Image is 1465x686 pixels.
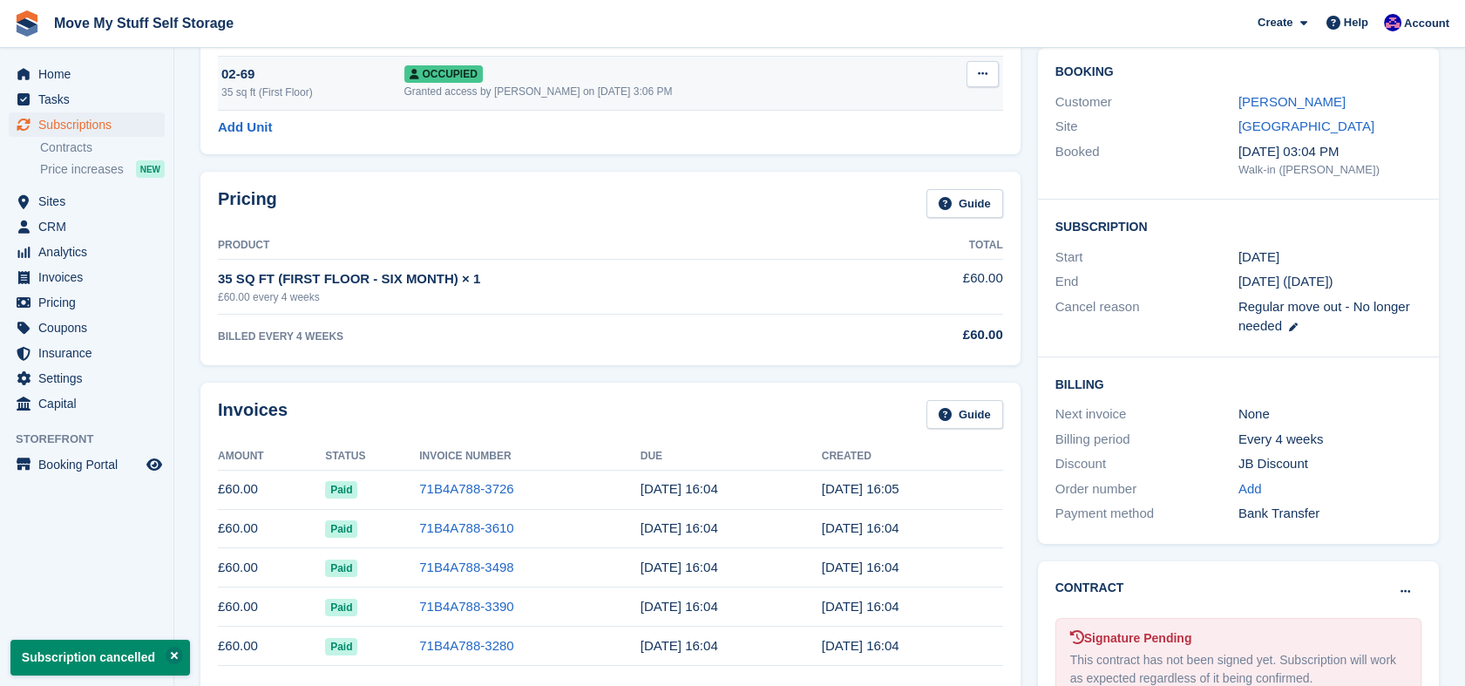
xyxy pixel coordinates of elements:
span: [DATE] ([DATE]) [1238,274,1333,289]
a: 71B4A788-3280 [419,638,513,653]
a: 71B4A788-3610 [419,520,513,535]
a: 71B4A788-3726 [419,481,513,496]
th: Due [641,443,822,471]
time: 2025-06-27 15:04:33 UTC [822,520,899,535]
div: NEW [136,160,165,178]
a: menu [9,87,165,112]
a: [GEOGRAPHIC_DATA] [1238,119,1374,133]
span: Tasks [38,87,143,112]
div: Booked [1055,142,1238,179]
h2: Contract [1055,579,1124,597]
td: £60.00 [218,588,325,627]
div: Billing period [1055,430,1238,450]
div: JB Discount [1238,454,1421,474]
span: Sites [38,189,143,214]
a: [PERSON_NAME] [1238,94,1346,109]
div: £60.00 [899,325,1003,345]
div: Walk-in ([PERSON_NAME]) [1238,161,1421,179]
a: Add [1238,479,1262,499]
div: Start [1055,248,1238,268]
div: Next invoice [1055,404,1238,425]
a: menu [9,452,165,477]
span: Capital [38,391,143,416]
span: Insurance [38,341,143,365]
div: Bank Transfer [1238,504,1421,524]
div: Cancel reason [1055,297,1238,336]
a: Guide [926,189,1003,218]
div: Site [1055,117,1238,137]
span: Paid [325,599,357,616]
time: 2025-07-26 15:04:17 UTC [641,481,718,496]
div: None [1238,404,1421,425]
span: Analytics [38,240,143,264]
div: 35 sq ft (First Floor) [221,85,404,100]
span: CRM [38,214,143,239]
th: Status [325,443,419,471]
h2: Booking [1055,65,1421,79]
a: Price increases NEW [40,160,165,179]
div: 35 SQ FT (FIRST FLOOR - SIX MONTH) × 1 [218,269,899,289]
div: Customer [1055,92,1238,112]
h2: Invoices [218,400,288,429]
td: £60.00 [218,470,325,509]
span: Create [1258,14,1292,31]
span: Paid [325,520,357,538]
div: BILLED EVERY 4 WEEKS [218,329,899,344]
span: Home [38,62,143,86]
div: End [1055,272,1238,292]
th: Product [218,232,899,260]
div: Signature Pending [1070,629,1407,648]
div: 02-69 [221,65,404,85]
img: Jade Whetnall [1384,14,1401,31]
a: Contracts [40,139,165,156]
a: Move My Stuff Self Storage [47,9,241,37]
div: Discount [1055,454,1238,474]
a: menu [9,341,165,365]
a: menu [9,366,165,391]
time: 2025-06-28 15:04:17 UTC [641,520,718,535]
td: £60.00 [218,627,325,666]
h2: Pricing [218,189,277,218]
div: £60.00 every 4 weeks [218,289,899,305]
time: 2025-05-30 15:04:43 UTC [822,560,899,574]
span: Coupons [38,316,143,340]
span: Paid [325,638,357,655]
a: menu [9,62,165,86]
time: 2025-04-05 15:04:17 UTC [641,638,718,653]
a: menu [9,391,165,416]
span: Booking Portal [38,452,143,477]
span: Occupied [404,65,483,83]
th: Amount [218,443,325,471]
time: 2025-05-31 15:04:17 UTC [641,560,718,574]
p: Subscription cancelled [10,640,190,676]
span: Paid [325,481,357,499]
div: Payment method [1055,504,1238,524]
a: 71B4A788-3498 [419,560,513,574]
span: Regular move out - No longer needed [1238,299,1410,334]
a: menu [9,240,165,264]
a: menu [9,112,165,137]
td: £60.00 [218,509,325,548]
th: Created [822,443,1003,471]
span: Paid [325,560,357,577]
td: £60.00 [899,259,1003,314]
div: Granted access by [PERSON_NAME] on [DATE] 3:06 PM [404,84,932,99]
div: Every 4 weeks [1238,430,1421,450]
h2: Subscription [1055,217,1421,234]
span: Subscriptions [38,112,143,137]
a: menu [9,189,165,214]
a: Preview store [144,454,165,475]
a: Guide [926,400,1003,429]
a: menu [9,214,165,239]
h2: Billing [1055,375,1421,392]
span: Pricing [38,290,143,315]
th: Total [899,232,1003,260]
time: 2025-04-04 15:04:26 UTC [822,638,899,653]
span: Help [1344,14,1368,31]
td: £60.00 [218,548,325,588]
span: Price increases [40,161,124,178]
a: menu [9,265,165,289]
time: 2024-03-08 00:00:00 UTC [1238,248,1279,268]
a: Add Unit [218,118,272,138]
a: menu [9,290,165,315]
